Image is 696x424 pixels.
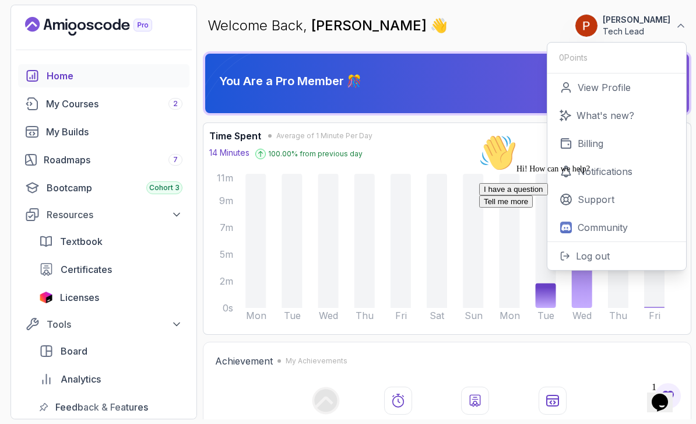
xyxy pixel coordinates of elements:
[547,101,686,129] a: What's new?
[32,367,189,391] a: analytics
[5,54,73,66] button: I have a question
[18,204,189,225] button: Resources
[465,310,483,321] tspan: Sun
[60,234,103,248] span: Textbook
[5,5,42,42] img: :wave:
[217,172,233,184] tspan: 11m
[60,290,99,304] span: Licenses
[18,176,189,199] a: bootcamp
[430,310,445,321] tspan: Sat
[18,148,189,171] a: roadmaps
[284,310,301,321] tspan: Tue
[575,14,687,37] button: user profile image[PERSON_NAME]Tech Lead
[430,16,448,35] span: 👋
[44,153,182,167] div: Roadmaps
[5,35,115,44] span: Hi! How can we help?
[647,377,684,412] iframe: chat widget
[276,131,372,141] span: Average of 1 Minute Per Day
[356,310,374,321] tspan: Thu
[578,80,631,94] p: View Profile
[209,129,261,143] h3: Time Spent
[219,195,233,206] tspan: 9m
[32,339,189,363] a: board
[61,372,101,386] span: Analytics
[18,314,189,335] button: Tools
[220,222,233,233] tspan: 7m
[32,230,189,253] a: textbook
[5,66,58,78] button: Tell me more
[603,26,670,37] p: Tech Lead
[220,275,233,287] tspan: 2m
[223,302,233,314] tspan: 0s
[61,262,112,276] span: Certificates
[311,17,430,34] span: [PERSON_NAME]
[173,155,178,164] span: 7
[395,310,407,321] tspan: Fri
[559,52,588,64] p: 0 Points
[208,16,448,35] p: Welcome Back,
[474,129,684,372] iframe: chat widget
[215,354,273,368] h2: Achievement
[575,15,597,37] img: user profile image
[319,310,338,321] tspan: Wed
[46,125,182,139] div: My Builds
[32,258,189,281] a: certificates
[18,120,189,143] a: builds
[246,310,266,321] tspan: Mon
[32,395,189,419] a: feedback
[47,317,182,331] div: Tools
[149,183,180,192] span: Cohort 3
[286,356,347,366] p: My Achievements
[46,97,182,111] div: My Courses
[209,147,249,159] p: 14 Minutes
[547,73,686,101] a: View Profile
[173,99,178,108] span: 2
[18,92,189,115] a: courses
[25,17,179,36] a: Landing page
[55,400,148,414] span: Feedback & Features
[18,64,189,87] a: home
[5,5,215,78] div: 👋Hi! How can we help?I have a questionTell me more
[603,14,670,26] p: [PERSON_NAME]
[47,208,182,222] div: Resources
[32,286,189,309] a: licenses
[61,344,87,358] span: Board
[47,69,182,83] div: Home
[577,108,634,122] p: What's new?
[219,73,361,89] p: You Are a Pro Member 🎊
[39,292,53,303] img: jetbrains icon
[220,248,233,260] tspan: 5m
[268,149,363,159] p: 100.00 % from previous day
[47,181,182,195] div: Bootcamp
